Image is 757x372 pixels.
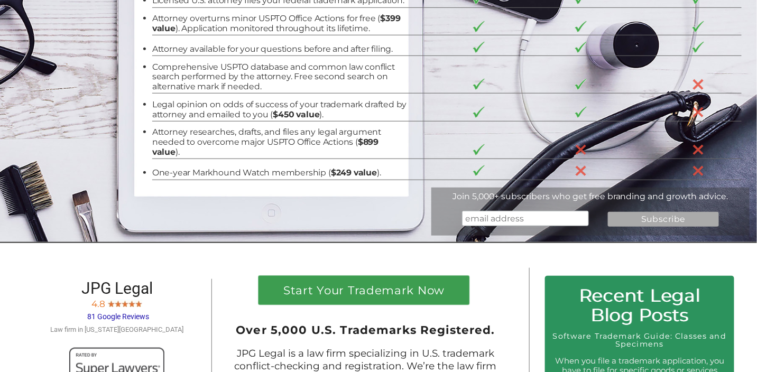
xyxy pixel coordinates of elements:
[108,300,115,307] img: Screen-Shot-2017-10-03-at-11.31.22-PM.jpg
[128,300,135,307] img: Screen-Shot-2017-10-03-at-11.31.22-PM.jpg
[152,100,408,119] li: Legal opinion on odds of success of your trademark drafted by attorney and emailed to you ( ).
[135,300,142,307] img: Screen-Shot-2017-10-03-at-11.31.22-PM.jpg
[579,284,700,325] span: Recent Legal Blog Posts
[553,331,726,349] a: Software Trademark Guide: Classes and Specimens
[91,299,105,309] span: 4.8
[115,300,122,307] img: Screen-Shot-2017-10-03-at-11.31.22-PM.jpg
[693,42,704,53] img: checkmark-border-3.png
[462,211,589,226] input: email address
[236,323,495,337] span: Over 5,000 U.S. Trademarks Registered.
[152,13,401,33] b: $399 value
[331,168,377,178] b: $249 value
[152,44,408,54] li: Attorney available for your questions before and after filing.
[608,212,719,227] input: Subscribe
[693,144,704,155] img: X-30-3.png
[575,144,586,155] img: X-30-3.png
[431,191,749,201] div: Join 5,000+ subscribers who get free branding and growth advice.
[266,285,462,301] h1: Start Your Trademark Now
[473,107,484,118] img: checkmark-border-3.png
[473,79,484,90] img: checkmark-border-3.png
[575,107,586,118] img: checkmark-border-3.png
[693,165,704,176] img: X-30-3.png
[152,62,408,92] li: Comprehensive USPTO database and common law conflict search performed by the attorney. Free secon...
[87,312,149,321] span: 81 Google Reviews
[473,42,484,53] img: checkmark-border-3.png
[693,21,704,32] img: checkmark-border-3.png
[473,144,484,155] img: checkmark-border-3.png
[259,276,469,305] a: Start Your Trademark Now
[575,21,586,32] img: checkmark-border-3.png
[273,109,319,119] b: $450 value
[50,285,183,334] a: JPG Legal 4.8 81 Google Reviews Law firm in [US_STATE][GEOGRAPHIC_DATA]
[575,42,586,53] img: checkmark-border-3.png
[152,14,408,33] li: Attorney overturns minor USPTO Office Actions for free ( ). Application monitored throughout its ...
[152,127,408,157] li: Attorney researches, drafts, and files any legal argument needed to overcome major USPTO Office A...
[575,165,586,176] img: X-30-3.png
[81,279,153,297] span: JPG Legal
[152,168,408,178] li: One-year Markhound Watch membership ( ).
[473,165,484,176] img: checkmark-border-3.png
[575,79,586,90] img: checkmark-border-3.png
[152,137,379,157] b: $899 value
[122,300,128,307] img: Screen-Shot-2017-10-03-at-11.31.22-PM.jpg
[50,325,183,333] span: Law firm in [US_STATE][GEOGRAPHIC_DATA]
[473,21,484,32] img: checkmark-border-3.png
[693,79,704,90] img: X-30-3.png
[693,107,704,118] img: X-30-3.png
